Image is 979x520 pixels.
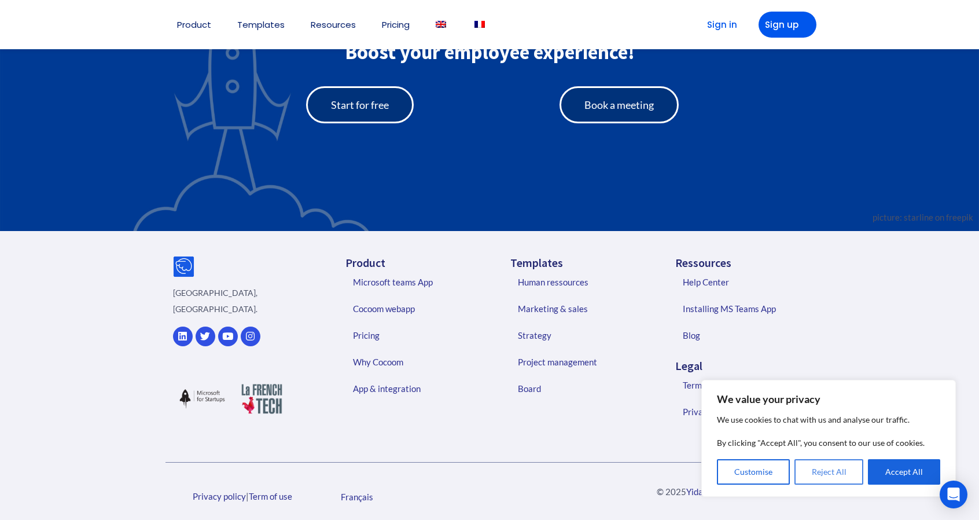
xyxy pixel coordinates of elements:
a: Strategy [506,322,655,349]
p: [GEOGRAPHIC_DATA], [GEOGRAPHIC_DATA]. [173,285,292,317]
div: Open Intercom Messenger [940,481,967,508]
a: App & integration [341,375,490,402]
a: Templates [237,20,285,29]
p: We value your privacy [717,392,940,406]
a: Board [506,375,655,402]
a: Microsoft teams App [341,269,490,295]
h5: Templates [510,257,654,269]
span: Book a meeting [584,100,654,110]
a: Terms of use [671,372,820,398]
a: picture: starline on freepik [873,212,973,222]
img: English [436,21,446,28]
a: Cocoom webapp [341,295,490,322]
a: Start for free [306,86,414,123]
a: Français [335,489,379,505]
a: Sign up [759,12,816,38]
a: Pricing [341,322,490,349]
button: Accept All [868,459,940,485]
span: Start for free [331,100,389,110]
span: Français [341,492,373,502]
img: French [474,21,485,28]
a: Sign in [689,12,747,38]
a: Privacy policy [671,398,820,425]
a: Privacy policy [193,491,246,501]
a: Term of use [249,491,292,501]
a: Resources [311,20,356,29]
a: Marketing & sales [506,295,655,322]
h5: Legal [675,360,819,372]
a: Why Cocoom [341,349,490,375]
a: Human ressources [506,269,655,295]
button: Customise [717,459,790,485]
button: Reject All [794,459,864,485]
a: Pricing [382,20,410,29]
a: Project management [506,349,655,375]
p: By clicking "Accept All", you consent to our use of cookies. [717,436,940,450]
a: Installing MS Teams App [671,295,820,322]
a: Blog [671,322,820,349]
p: © 2025 . All rights reserved [627,484,814,500]
a: Book a meeting [560,86,679,123]
h5: Ressources [675,257,819,269]
div: | [165,488,319,504]
h5: Product [345,257,489,269]
a: Help Center [671,269,820,295]
p: We use cookies to chat with us and analyse our traffic. [717,413,940,427]
a: Yidaki [686,486,710,497]
a: Product [177,20,211,29]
